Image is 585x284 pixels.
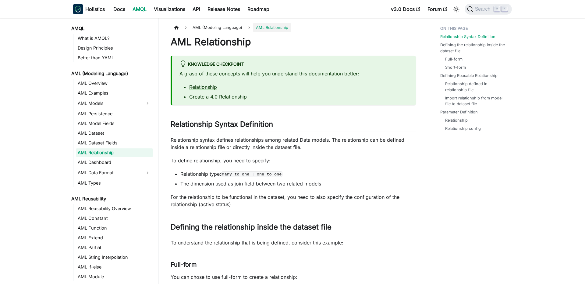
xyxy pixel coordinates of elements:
[179,70,409,77] p: A grasp of these concepts will help you understand this documentation better:
[440,109,478,115] a: Parameter Definition
[180,170,416,178] li: Relationship type:
[244,4,273,14] a: Roadmap
[171,157,416,164] p: To define relationship, you need to specify:
[73,4,83,14] img: Holistics
[171,193,416,208] p: For the relationship to be functional in the dataset, you need to also specify the configuration ...
[190,23,245,32] span: AML (Modeling Language)
[171,23,182,32] a: Home page
[129,4,150,14] a: AMQL
[67,18,158,284] nav: Docs sidebar
[189,4,204,14] a: API
[171,36,416,48] h1: AML Relationship
[445,117,468,123] a: Relationship
[76,99,142,108] a: AML Models
[76,79,153,88] a: AML Overview
[253,23,291,32] span: AML Relationship
[69,195,153,203] a: AML Reusability
[204,4,244,14] a: Release Notes
[171,23,416,32] nav: Breadcrumbs
[76,179,153,187] a: AML Types
[76,139,153,147] a: AML Dataset Fields
[76,204,153,213] a: AML Reusability Overview
[76,168,142,178] a: AML Data Format
[69,69,153,78] a: AML (Modeling Language)
[76,158,153,167] a: AML Dashboard
[445,95,506,107] a: Import relationship from model file to dataset file
[171,261,416,268] h3: Full-form
[76,253,153,261] a: AML String Interpolation
[76,54,153,62] a: Better than YAML
[440,73,498,78] a: Defining Reusable Relationship
[179,61,409,68] div: Knowledge Checkpoint
[189,84,217,90] a: Relationship
[110,4,129,14] a: Docs
[76,243,153,252] a: AML Partial
[180,180,416,187] li: The dimension used as join field between two related models
[440,34,495,40] a: Relationship Syntax Definition
[150,4,189,14] a: Visualizations
[465,4,512,15] button: Search (Command+K)
[502,6,508,12] kbd: K
[171,120,416,131] h2: Relationship Syntax Definition
[85,5,105,13] b: Holistics
[221,171,282,177] code: many_to_one | one_to_one
[445,126,481,131] a: Relationship config
[171,239,416,246] p: To understand the relationship that is being defined, consider this example:
[76,234,153,242] a: AML Extend
[171,223,416,234] h2: Defining the relationship inside the dataset file
[189,94,247,100] a: Create a 4.0 Relationship
[69,24,153,33] a: AMQL
[387,4,424,14] a: v3.0 Docs
[76,263,153,271] a: AML If-else
[440,42,508,54] a: Defining the relationship inside the dataset file
[445,64,466,70] a: Short-form
[171,136,416,151] p: Relationship syntax defines relationships among related Data models. The relationship can be defi...
[473,6,494,12] span: Search
[494,6,500,12] kbd: ⌘
[445,81,506,92] a: Relationship defined in relationship file
[76,119,153,128] a: AML Model Fields
[142,168,153,178] button: Expand sidebar category 'AML Data Format'
[76,44,153,52] a: Design Principles
[445,56,463,62] a: Full-form
[424,4,451,14] a: Forum
[76,34,153,43] a: What is AMQL?
[76,224,153,232] a: AML Function
[451,4,461,14] button: Switch between dark and light mode (currently light mode)
[76,89,153,97] a: AML Examples
[171,273,416,281] p: You can chose to use full-form to create a relationship:
[73,4,105,14] a: HolisticsHolistics
[76,272,153,281] a: AML Module
[76,148,153,157] a: AML Relationship
[142,99,153,108] button: Expand sidebar category 'AML Models'
[76,214,153,223] a: AML Constant
[76,129,153,137] a: AML Dataset
[76,109,153,118] a: AML Persistence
